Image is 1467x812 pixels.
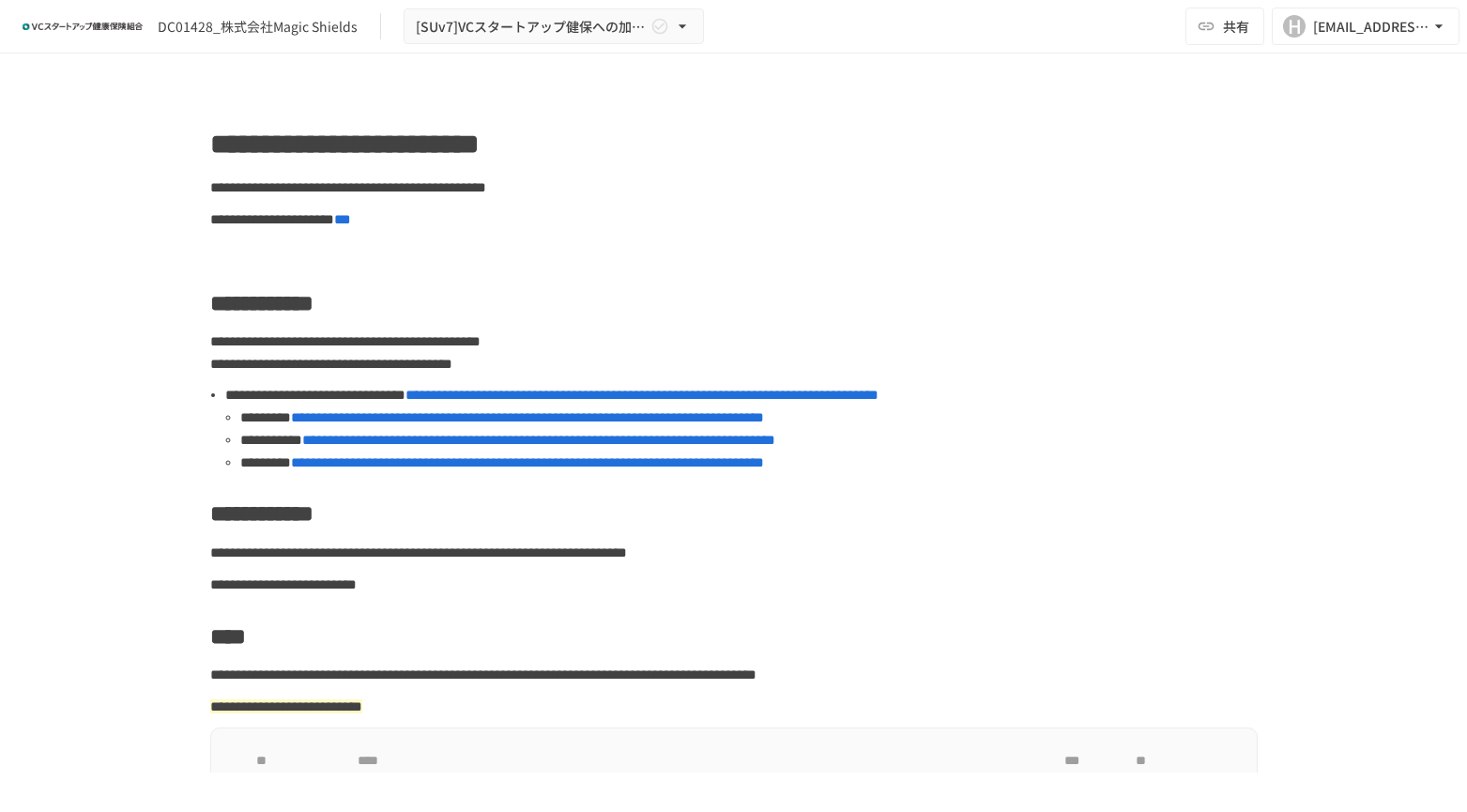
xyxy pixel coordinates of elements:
button: 共有 [1185,8,1264,45]
div: [EMAIL_ADDRESS][DOMAIN_NAME] [1313,15,1429,38]
span: 共有 [1223,16,1249,37]
img: ZDfHsVrhrXUoWEWGWYf8C4Fv4dEjYTEDCNvmL73B7ox [23,11,143,41]
button: H[EMAIL_ADDRESS][DOMAIN_NAME] [1272,8,1459,45]
button: [SUv7]VCスタートアップ健保への加入申請手続き [404,8,704,45]
span: [SUv7]VCスタートアップ健保への加入申請手続き [416,15,647,38]
div: H [1283,15,1306,38]
div: DC01428_株式会社Magic Shields [158,17,358,37]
